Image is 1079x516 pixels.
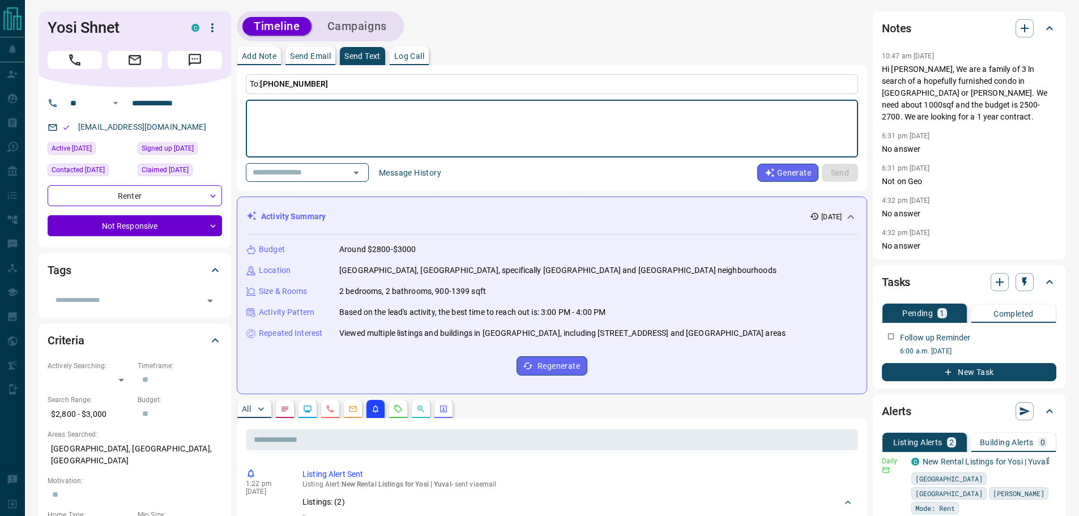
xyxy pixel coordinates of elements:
[900,332,970,344] p: Follow up Reminder
[246,488,285,496] p: [DATE]
[339,327,786,339] p: Viewed multiple listings and buildings in [GEOGRAPHIC_DATA], including [STREET_ADDRESS] and [GEOG...
[372,164,448,182] button: Message History
[48,215,222,236] div: Not Responsive
[302,496,345,508] p: Listings: ( 2 )
[882,268,1056,296] div: Tasks
[902,309,933,317] p: Pending
[78,122,206,131] a: [EMAIL_ADDRESS][DOMAIN_NAME]
[138,142,222,158] div: Fri Aug 29 2025
[142,164,189,176] span: Claimed [DATE]
[882,456,905,466] p: Daily
[915,502,955,514] span: Mode: Rent
[48,19,174,37] h1: Yosi Shnet
[138,361,222,371] p: Timeframe:
[344,52,381,60] p: Send Text
[48,440,222,470] p: [GEOGRAPHIC_DATA], [GEOGRAPHIC_DATA], [GEOGRAPHIC_DATA]
[242,52,276,60] p: Add Note
[48,429,222,440] p: Areas Searched:
[48,257,222,284] div: Tags
[882,164,930,172] p: 6:31 pm [DATE]
[517,356,587,376] button: Regenerate
[302,480,854,488] p: Listing Alert : - sent via email
[246,206,858,227] div: Activity Summary[DATE]
[821,212,842,222] p: [DATE]
[882,132,930,140] p: 6:31 pm [DATE]
[52,143,92,154] span: Active [DATE]
[993,310,1034,318] p: Completed
[882,273,910,291] h2: Tasks
[316,17,398,36] button: Campaigns
[142,143,194,154] span: Signed up [DATE]
[138,164,222,180] div: Fri Aug 29 2025
[339,306,605,318] p: Based on the lead's activity, the best time to reach out is: 3:00 PM - 4:00 PM
[339,265,777,276] p: [GEOGRAPHIC_DATA], [GEOGRAPHIC_DATA], specifically [GEOGRAPHIC_DATA] and [GEOGRAPHIC_DATA] neighb...
[48,476,222,486] p: Motivation:
[882,398,1056,425] div: Alerts
[371,404,380,413] svg: Listing Alerts
[923,457,1048,466] a: New Rental Listings for Yosi | Yuval
[882,229,930,237] p: 4:32 pm [DATE]
[882,208,1056,220] p: No answer
[1040,438,1045,446] p: 0
[108,51,162,69] span: Email
[882,52,934,60] p: 10:47 am [DATE]
[900,346,1056,356] p: 6:00 a.m. [DATE]
[303,404,312,413] svg: Lead Browsing Activity
[302,468,854,480] p: Listing Alert Sent
[326,404,335,413] svg: Calls
[882,143,1056,155] p: No answer
[48,261,71,279] h2: Tags
[191,24,199,32] div: condos.ca
[980,438,1034,446] p: Building Alerts
[246,74,858,94] p: To:
[168,51,222,69] span: Message
[246,480,285,488] p: 1:22 pm
[48,142,132,158] div: Fri Aug 29 2025
[52,164,105,176] span: Contacted [DATE]
[882,197,930,204] p: 4:32 pm [DATE]
[394,404,403,413] svg: Requests
[882,15,1056,42] div: Notes
[202,293,218,309] button: Open
[48,185,222,206] div: Renter
[259,285,308,297] p: Size & Rooms
[48,361,132,371] p: Actively Searching:
[911,458,919,466] div: condos.ca
[48,331,84,349] h2: Criteria
[394,52,424,60] p: Log Call
[242,17,312,36] button: Timeline
[48,327,222,354] div: Criteria
[260,79,328,88] span: [PHONE_NUMBER]
[940,309,944,317] p: 1
[48,395,132,405] p: Search Range:
[290,52,331,60] p: Send Email
[757,164,818,182] button: Generate
[882,402,911,420] h2: Alerts
[339,285,486,297] p: 2 bedrooms, 2 bathrooms, 900-1399 sqft
[439,404,448,413] svg: Agent Actions
[302,492,854,513] div: Listings: (2)
[48,405,132,424] p: $2,800 - $3,000
[109,96,122,110] button: Open
[62,123,70,131] svg: Email Valid
[882,176,1056,187] p: Not on Geo
[261,211,326,223] p: Activity Summary
[48,164,132,180] div: Fri Sep 05 2025
[882,363,1056,381] button: New Task
[339,244,416,255] p: Around $2800-$3000
[882,63,1056,123] p: Hi [PERSON_NAME], We are a family of 3 ln search of a hopefully furnished condo in [GEOGRAPHIC_DA...
[259,327,322,339] p: Repeated Interest
[882,466,890,474] svg: Email
[882,19,911,37] h2: Notes
[259,265,291,276] p: Location
[280,404,289,413] svg: Notes
[348,404,357,413] svg: Emails
[949,438,954,446] p: 2
[893,438,942,446] p: Listing Alerts
[416,404,425,413] svg: Opportunities
[259,306,314,318] p: Activity Pattern
[348,165,364,181] button: Open
[259,244,285,255] p: Budget
[242,405,251,413] p: All
[882,240,1056,252] p: No answer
